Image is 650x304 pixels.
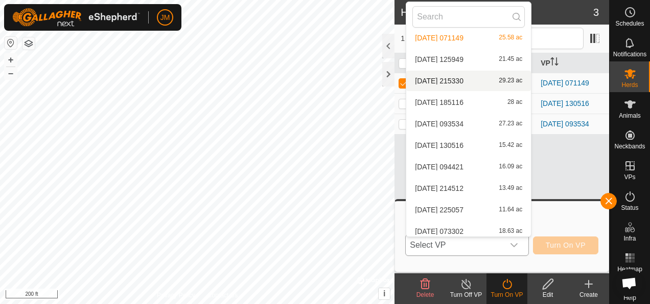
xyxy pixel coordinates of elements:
button: – [5,67,17,79]
span: Neckbands [614,143,645,149]
span: 16.09 ac [499,163,522,170]
span: 15.42 ac [499,142,522,149]
a: Contact Us [207,291,238,300]
span: Status [621,205,638,211]
a: [DATE] 130516 [541,99,589,107]
span: 28 ac [507,99,522,106]
li: 2025-06-16 093534 [406,114,531,134]
span: Animals [619,113,641,119]
li: 2025-06-24 094421 [406,157,531,177]
span: Infra [623,235,636,242]
img: Gallagher Logo [12,8,140,27]
div: Turn On VP [486,290,527,299]
span: [DATE] 071149 [415,34,463,41]
span: VPs [624,174,635,180]
span: [DATE] 125949 [415,56,463,63]
span: i [383,289,385,298]
span: 13.49 ac [499,185,522,192]
span: 3 [593,5,599,20]
button: Map Layers [22,37,35,50]
div: dropdown trigger [504,235,524,255]
h2: Herds [401,6,593,18]
span: 18.63 ac [499,228,522,235]
li: 2025-06-09 125949 [406,49,531,70]
span: [DATE] 185116 [415,99,463,106]
span: Schedules [615,20,644,27]
input: Search [412,6,525,28]
li: 2025-06-10 185116 [406,92,531,113]
span: 27.23 ac [499,120,522,127]
a: [DATE] 093534 [541,120,589,128]
span: Select VP [406,235,503,255]
li: 2025-07-05 073302 [406,221,531,242]
span: [DATE] 073302 [415,228,463,235]
span: [DATE] 215330 [415,77,463,84]
span: 11.64 ac [499,206,522,213]
span: Delete [416,291,434,298]
button: i [379,288,390,299]
div: Turn Off VP [446,290,486,299]
span: [DATE] 214512 [415,185,463,192]
span: 1 selected [401,33,459,44]
div: Edit [527,290,568,299]
span: JM [160,12,170,23]
li: 2025-06-09 215330 [406,71,531,91]
div: Create [568,290,609,299]
span: 29.23 ac [499,77,522,84]
span: [DATE] 130516 [415,142,463,149]
span: 21.45 ac [499,56,522,63]
div: Open chat [615,269,643,297]
button: + [5,54,17,66]
li: 2025-06-28 214512 [406,178,531,199]
a: Privacy Policy [157,291,195,300]
p-sorticon: Activate to sort [550,59,559,67]
span: [DATE] 225057 [415,206,463,213]
span: Heatmap [617,266,642,272]
button: Reset Map [5,37,17,49]
span: [DATE] 094421 [415,163,463,170]
span: 25.58 ac [499,34,522,41]
span: Help [623,295,636,301]
li: 2025-06-16 130516 [406,135,531,156]
li: 2025-06-09 071149 [406,28,531,48]
span: Herds [621,82,638,88]
li: 2025-06-30 225057 [406,200,531,220]
a: [DATE] 071149 [541,79,589,87]
span: Turn On VP [546,241,586,249]
th: VP [537,53,609,73]
span: [DATE] 093534 [415,120,463,127]
button: Turn On VP [533,236,598,254]
span: Notifications [613,51,646,57]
